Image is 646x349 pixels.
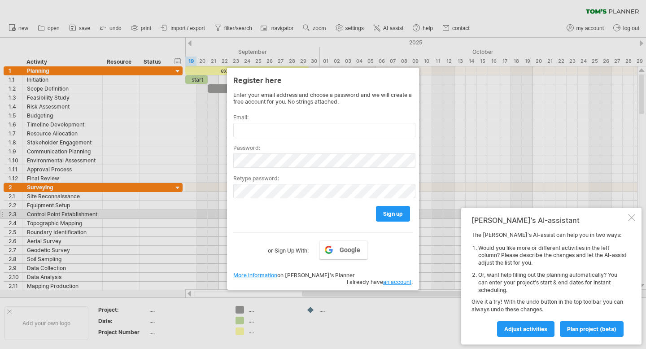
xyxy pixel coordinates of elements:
label: Password: [233,144,413,151]
a: sign up [376,206,410,222]
label: Retype password: [233,175,413,182]
li: Or, want help filling out the planning automatically? You can enter your project's start & end da... [478,271,626,294]
li: Would you like more or different activities in the left column? Please describe the changes and l... [478,244,626,267]
div: Enter your email address and choose a password and we will create a free account for you. No stri... [233,92,413,105]
span: plan project (beta) [567,326,616,332]
a: Adjust activities [497,321,554,337]
div: The [PERSON_NAME]'s AI-assist can help you in two ways: Give it a try! With the undo button in th... [471,231,626,336]
span: on [PERSON_NAME]'s Planner [233,272,355,279]
a: Google [319,240,368,259]
span: I already have . [347,279,413,285]
span: Google [340,246,360,253]
label: Email: [233,114,413,121]
label: or Sign Up With: [268,240,309,256]
span: sign up [383,210,403,217]
a: an account [383,279,411,285]
span: Adjust activities [504,326,547,332]
a: plan project (beta) [560,321,624,337]
div: Register here [233,72,413,88]
div: [PERSON_NAME]'s AI-assistant [471,216,626,225]
a: More information [233,272,277,279]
